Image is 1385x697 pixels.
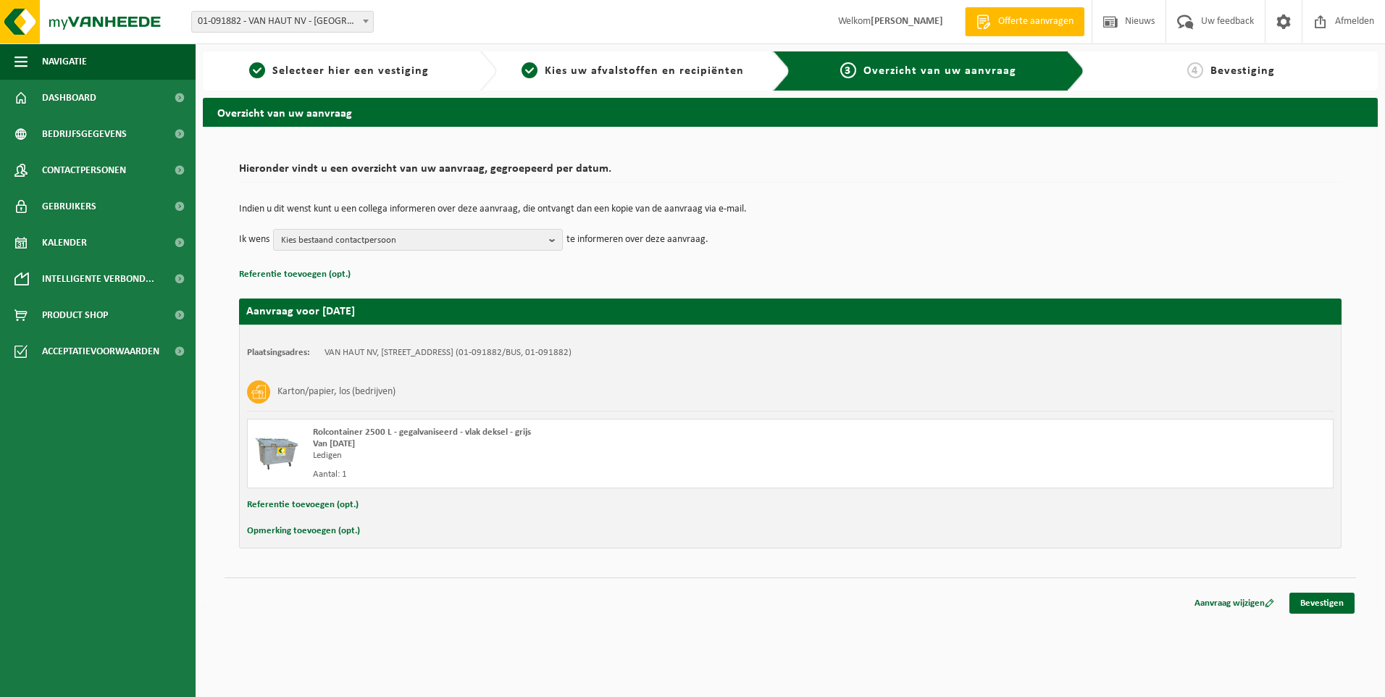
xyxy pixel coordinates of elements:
[42,188,96,225] span: Gebruikers
[246,306,355,317] strong: Aanvraag voor [DATE]
[325,347,572,359] td: VAN HAUT NV, [STREET_ADDRESS] (01-091882/BUS, 01-091882)
[313,450,848,462] div: Ledigen
[1184,593,1285,614] a: Aanvraag wijzigen
[210,62,468,80] a: 1Selecteer hier een vestiging
[42,261,154,297] span: Intelligente verbond...
[255,427,298,470] img: WB-2500-GAL-GY-01.png
[239,204,1342,214] p: Indien u dit wenst kunt u een collega informeren over deze aanvraag, die ontvangt dan een kopie v...
[191,11,374,33] span: 01-091882 - VAN HAUT NV - KRUIBEKE
[239,163,1342,183] h2: Hieronder vindt u een overzicht van uw aanvraag, gegroepeerd per datum.
[249,62,265,78] span: 1
[42,116,127,152] span: Bedrijfsgegevens
[545,65,744,77] span: Kies uw afvalstoffen en recipiënten
[42,297,108,333] span: Product Shop
[42,80,96,116] span: Dashboard
[247,522,360,541] button: Opmerking toevoegen (opt.)
[247,496,359,514] button: Referentie toevoegen (opt.)
[42,43,87,80] span: Navigatie
[863,65,1016,77] span: Overzicht van uw aanvraag
[522,62,537,78] span: 2
[277,380,396,404] h3: Karton/papier, los (bedrijven)
[281,230,543,251] span: Kies bestaand contactpersoon
[313,439,355,448] strong: Van [DATE]
[239,229,269,251] p: Ik wens
[313,427,531,437] span: Rolcontainer 2500 L - gegalvaniseerd - vlak deksel - grijs
[203,98,1378,126] h2: Overzicht van uw aanvraag
[871,16,943,27] strong: [PERSON_NAME]
[247,348,310,357] strong: Plaatsingsadres:
[272,65,429,77] span: Selecteer hier een vestiging
[566,229,708,251] p: te informeren over deze aanvraag.
[504,62,762,80] a: 2Kies uw afvalstoffen en recipiënten
[42,152,126,188] span: Contactpersonen
[995,14,1077,29] span: Offerte aanvragen
[313,469,848,480] div: Aantal: 1
[1187,62,1203,78] span: 4
[42,333,159,370] span: Acceptatievoorwaarden
[1289,593,1355,614] a: Bevestigen
[840,62,856,78] span: 3
[1210,65,1275,77] span: Bevestiging
[192,12,373,32] span: 01-091882 - VAN HAUT NV - KRUIBEKE
[42,225,87,261] span: Kalender
[965,7,1084,36] a: Offerte aanvragen
[239,265,351,284] button: Referentie toevoegen (opt.)
[273,229,563,251] button: Kies bestaand contactpersoon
